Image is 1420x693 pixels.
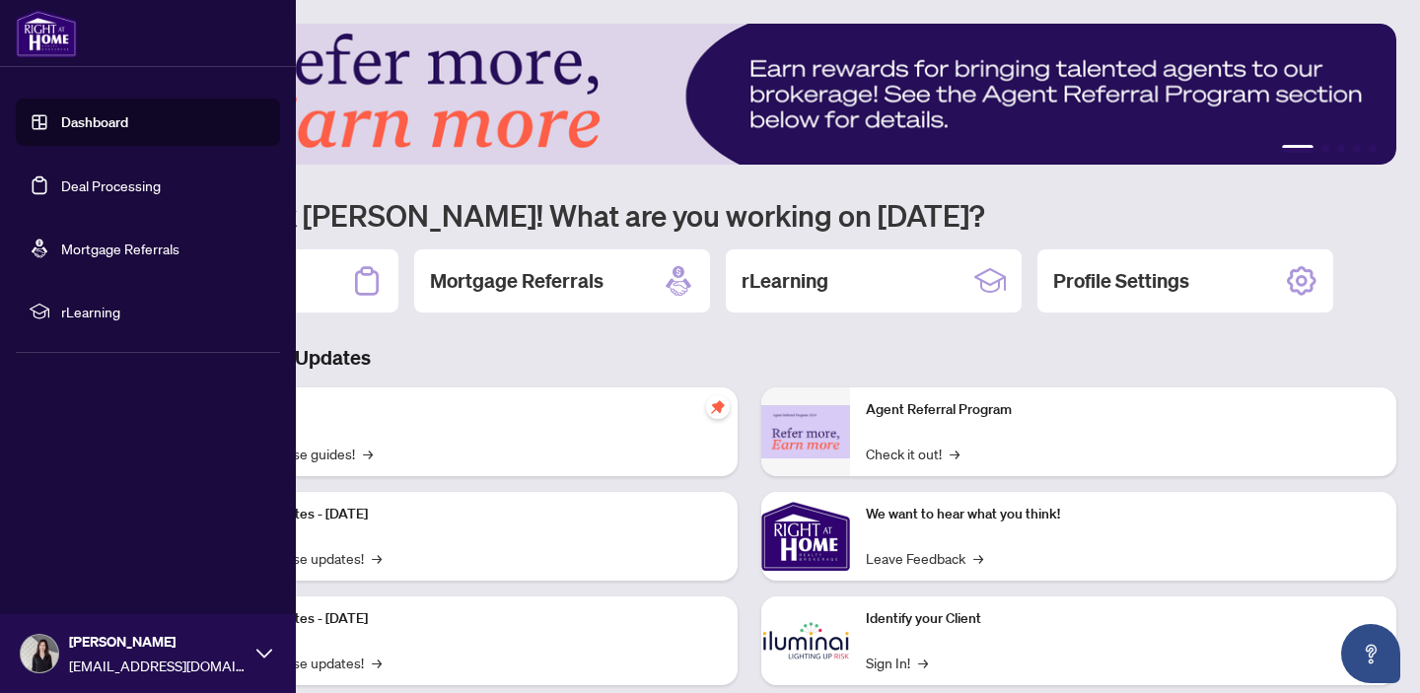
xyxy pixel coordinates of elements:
[1353,145,1361,153] button: 4
[103,196,1396,234] h1: Welcome back [PERSON_NAME]! What are you working on [DATE]?
[16,10,77,57] img: logo
[207,399,722,421] p: Self-Help
[61,176,161,194] a: Deal Processing
[103,344,1396,372] h3: Brokerage & Industry Updates
[103,24,1396,165] img: Slide 0
[866,652,928,673] a: Sign In!→
[973,547,983,569] span: →
[706,395,730,419] span: pushpin
[61,240,179,257] a: Mortgage Referrals
[1282,145,1313,153] button: 1
[866,443,959,464] a: Check it out!→
[363,443,373,464] span: →
[21,635,58,672] img: Profile Icon
[69,631,247,653] span: [PERSON_NAME]
[950,443,959,464] span: →
[1321,145,1329,153] button: 2
[866,608,1381,630] p: Identify your Client
[761,596,850,685] img: Identify your Client
[207,608,722,630] p: Platform Updates - [DATE]
[866,504,1381,525] p: We want to hear what you think!
[430,267,603,295] h2: Mortgage Referrals
[866,547,983,569] a: Leave Feedback→
[1053,267,1189,295] h2: Profile Settings
[918,652,928,673] span: →
[866,399,1381,421] p: Agent Referral Program
[61,113,128,131] a: Dashboard
[761,405,850,459] img: Agent Referral Program
[742,267,828,295] h2: rLearning
[207,504,722,525] p: Platform Updates - [DATE]
[1341,624,1400,683] button: Open asap
[69,655,247,676] span: [EMAIL_ADDRESS][DOMAIN_NAME]
[761,492,850,581] img: We want to hear what you think!
[1337,145,1345,153] button: 3
[372,547,382,569] span: →
[61,301,266,322] span: rLearning
[1369,145,1377,153] button: 5
[372,652,382,673] span: →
